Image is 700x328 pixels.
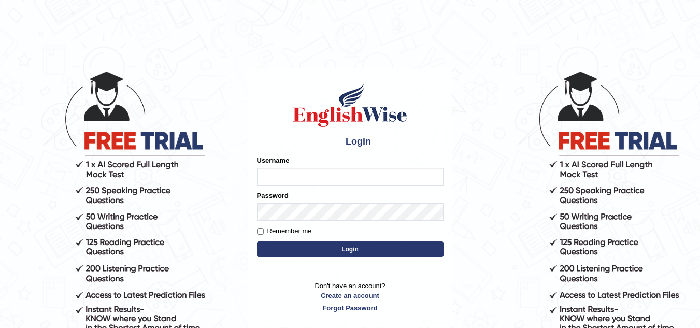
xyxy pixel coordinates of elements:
[257,291,444,301] a: Create an account
[257,134,444,150] h4: Login
[257,281,444,313] p: Don't have an account?
[257,191,289,201] label: Password
[257,226,312,236] label: Remember me
[257,241,444,257] button: Login
[257,155,290,165] label: Username
[291,82,409,129] img: Logo of English Wise sign in for intelligent practice with AI
[257,228,264,235] input: Remember me
[257,303,444,313] a: Forgot Password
